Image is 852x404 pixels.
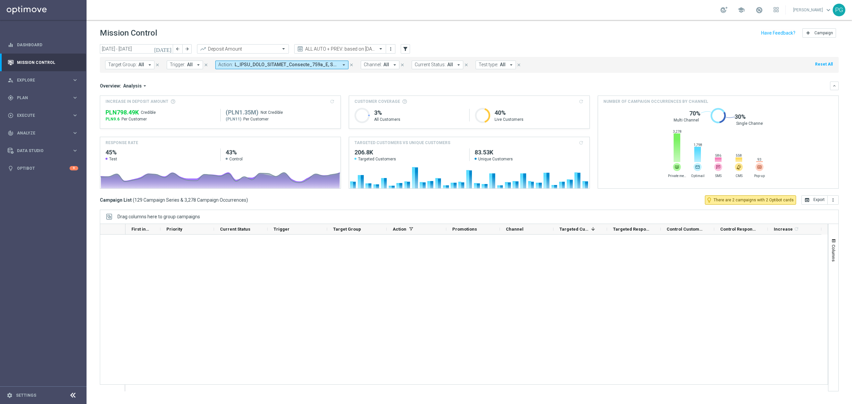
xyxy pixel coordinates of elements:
[182,44,192,54] button: arrow_forward
[109,156,117,162] span: Test
[832,84,837,88] i: keyboard_arrow_down
[7,95,79,101] div: gps_fixed Plan keyboard_arrow_right
[506,227,524,232] span: Channel
[7,78,79,83] button: person_search Explore keyboard_arrow_right
[333,227,361,232] span: Target Group
[667,227,703,232] span: Control Customers
[17,149,72,153] span: Data Studio
[475,148,584,156] h2: 83,531
[8,42,14,48] i: equalizer
[673,163,681,171] div: Private message
[187,62,193,68] span: All
[203,61,209,69] button: close
[170,62,185,68] span: Trigger:
[463,61,469,69] button: close
[479,62,498,68] span: Test type:
[673,163,681,171] img: website.svg
[7,60,79,65] button: Mission Control
[735,163,743,171] img: other.svg
[106,148,215,156] h2: 45%
[8,112,14,118] i: play_circle_outline
[226,108,259,116] span: PLN1,351,427
[72,130,78,136] i: keyboard_arrow_right
[603,99,708,104] span: Number of campaign occurrences by channel
[100,83,121,89] h3: Overview:
[354,156,464,162] span: Targeted Customers
[226,116,241,122] span: (PLN11)
[374,117,464,122] p: All Customers
[804,197,810,203] i: open_in_browser
[706,197,712,203] i: lightbulb_outline
[294,44,386,54] ng-select: ALL AUTO + PREV: based on 09.07.2025
[17,54,78,71] a: Mission Control
[476,61,516,69] button: Test type: All arrow_drop_down
[204,63,208,67] i: close
[7,148,79,153] button: Data Studio keyboard_arrow_right
[475,156,584,162] span: Unique Customers
[200,46,206,52] i: trending_up
[8,77,72,83] div: Explore
[7,113,79,118] button: play_circle_outline Execute keyboard_arrow_right
[117,214,200,219] span: Drag columns here to group campaigns
[70,166,78,170] div: 9
[415,62,446,68] span: Current Status:
[8,130,14,136] i: track_changes
[8,112,72,118] div: Execute
[464,63,469,67] i: close
[105,61,154,69] button: Target Group: All arrow_drop_down
[106,140,138,146] h4: Response Rate
[793,225,799,233] span: Calculate column
[833,4,845,16] div: PG
[147,62,153,68] i: arrow_drop_down
[730,174,748,178] span: CMS
[7,130,79,136] button: track_changes Analyze keyboard_arrow_right
[153,44,173,54] button: [DATE]
[755,163,763,171] div: Pop-up
[825,6,832,14] span: keyboard_arrow_down
[801,197,839,202] multiple-options-button: Export to CSV
[226,148,335,156] h2: 43%
[792,5,833,15] a: [PERSON_NAME]keyboard_arrow_down
[8,165,14,171] i: lightbulb
[755,163,763,171] img: paidAd.svg
[401,44,410,54] button: filter_alt
[215,61,348,69] button: Action: L_IPSU_DOLO_SITAMET_Consecte_759a_E, S_DOEI_TEMP_INC_UTL-ETDO7-MAG-AL-ENIM_324ad371_5m, V...
[154,61,160,69] button: close
[243,116,269,122] span: Per Customer
[705,195,796,205] button: lightbulb_outline There are 2 campaigns with 2 Optibot cards
[399,61,405,69] button: close
[154,46,172,52] i: [DATE]
[517,63,521,67] i: close
[106,108,139,116] span: PLN798,490
[831,245,836,262] span: Columns
[348,61,354,69] button: close
[141,110,156,115] span: Credible
[674,117,699,123] span: Multi Channel
[761,31,795,35] input: Have Feedback?
[400,63,405,67] i: close
[709,174,728,178] span: SMS
[297,46,304,52] i: preview
[7,42,79,48] button: equalizer Dashboard
[72,95,78,101] i: keyboard_arrow_right
[830,82,839,90] button: keyboard_arrow_down
[197,44,289,54] ng-select: Deposit Amount
[388,46,393,52] i: more_vert
[828,195,839,205] button: more_vert
[220,227,250,232] span: Current Status
[361,61,399,69] button: Channel: All arrow_drop_down
[17,159,70,177] a: Optibot
[17,113,72,117] span: Execute
[393,227,406,232] span: Action
[261,110,283,115] span: Not Credible
[673,129,682,134] span: 3,278
[8,130,72,136] div: Analyze
[235,62,338,68] span: A_HIGH_AUTO_SCRATCH_Birthday_365d_B A_HIGH_AUTO_BET_VSM-PLUS2-LOW-TO-HIGH_100do100_8d A_HIGH_AUTO...
[121,83,150,89] button: Analysis arrow_drop_down
[383,62,389,68] span: All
